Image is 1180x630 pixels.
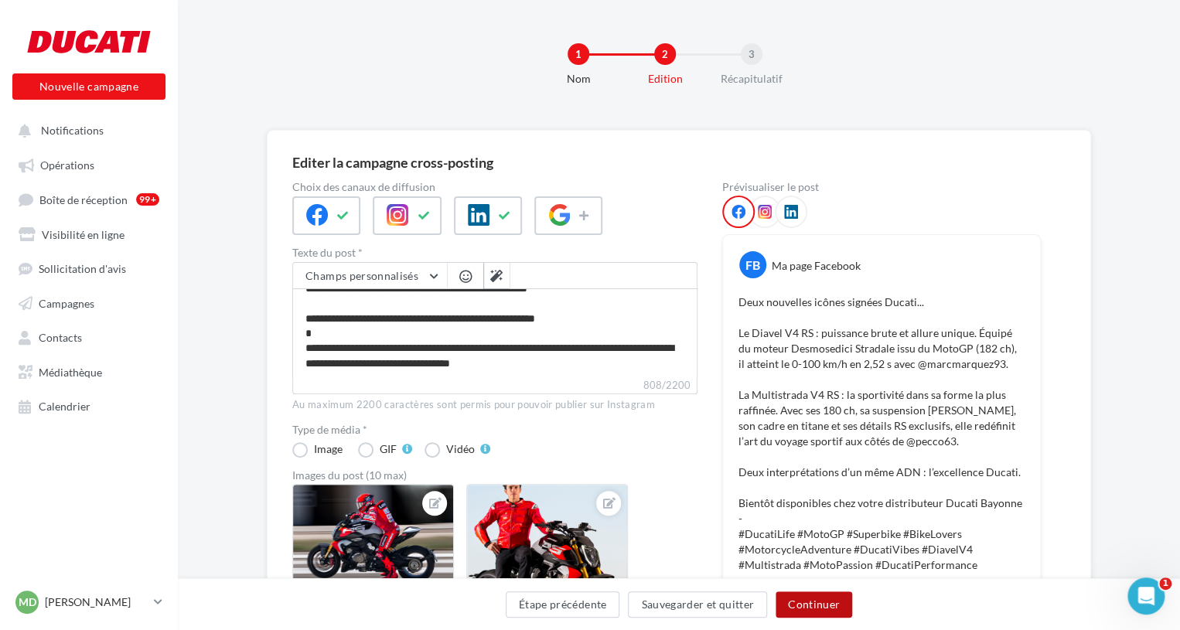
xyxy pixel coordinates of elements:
[292,182,697,192] label: Choix des canaux de diffusion
[9,185,169,213] a: Boîte de réception99+
[136,193,159,206] div: 99+
[776,591,852,618] button: Continuer
[292,424,697,435] label: Type de média *
[41,124,104,137] span: Notifications
[39,365,102,378] span: Médiathèque
[314,444,343,455] div: Image
[446,444,475,455] div: Vidéo
[12,73,165,100] button: Nouvelle campagne
[39,400,90,413] span: Calendrier
[12,587,165,617] a: MD [PERSON_NAME]
[9,150,169,178] a: Opérations
[9,357,169,385] a: Médiathèque
[292,470,697,481] div: Images du post (10 max)
[292,398,697,412] div: Au maximum 2200 caractères sont permis pour pouvoir publier sur Instagram
[702,71,801,87] div: Récapitulatif
[616,71,714,87] div: Edition
[39,296,94,309] span: Campagnes
[628,591,767,618] button: Sauvegarder et quitter
[9,220,169,247] a: Visibilité en ligne
[722,182,1041,192] div: Prévisualiser le post
[292,377,697,394] label: 808/2200
[1159,577,1171,590] span: 1
[9,322,169,350] a: Contacts
[738,295,1025,573] p: Deux nouvelles icônes signées Ducati... Le Diavel V4 RS : puissance brute et allure unique. Équip...
[293,263,447,289] button: Champs personnalisés
[654,43,676,65] div: 2
[9,254,169,281] a: Sollicitation d'avis
[305,269,418,282] span: Champs personnalisés
[39,331,82,344] span: Contacts
[19,594,36,610] span: MD
[568,43,589,65] div: 1
[506,591,620,618] button: Étape précédente
[1127,577,1165,615] iframe: Intercom live chat
[45,594,148,610] p: [PERSON_NAME]
[292,247,697,258] label: Texte du post *
[741,43,762,65] div: 3
[9,391,169,419] a: Calendrier
[9,116,162,144] button: Notifications
[42,227,124,240] span: Visibilité en ligne
[380,444,397,455] div: GIF
[9,288,169,316] a: Campagnes
[40,158,94,172] span: Opérations
[292,155,493,169] div: Editer la campagne cross-posting
[772,258,861,274] div: Ma page Facebook
[739,251,766,278] div: FB
[529,71,628,87] div: Nom
[39,192,128,206] span: Boîte de réception
[39,262,126,275] span: Sollicitation d'avis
